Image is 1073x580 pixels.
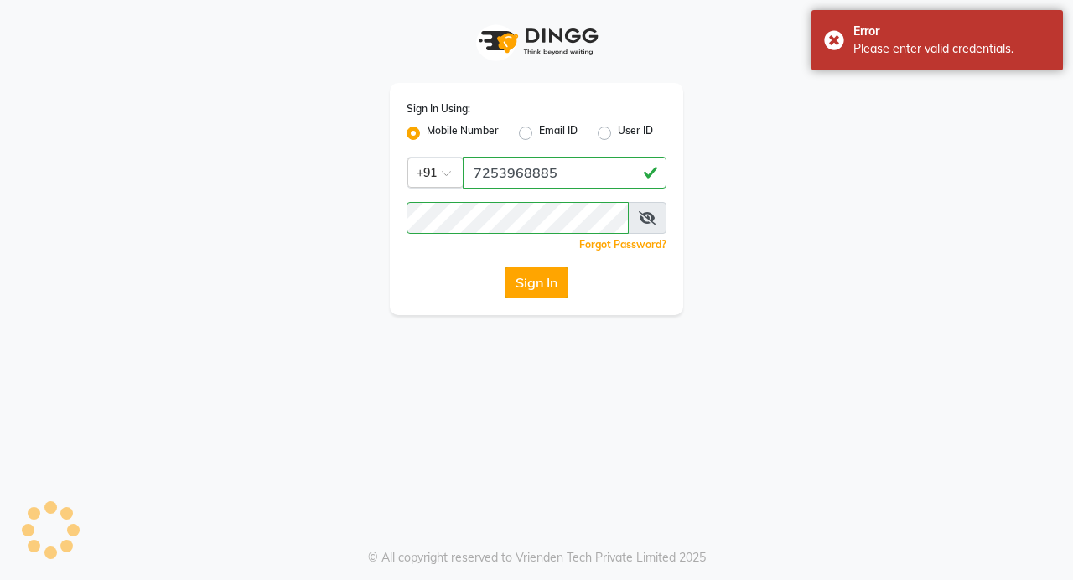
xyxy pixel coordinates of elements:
[579,238,666,251] a: Forgot Password?
[539,123,578,143] label: Email ID
[853,23,1050,40] div: Error
[427,123,499,143] label: Mobile Number
[469,17,604,66] img: logo1.svg
[407,101,470,117] label: Sign In Using:
[463,157,666,189] input: Username
[505,267,568,298] button: Sign In
[407,202,629,234] input: Username
[618,123,653,143] label: User ID
[853,40,1050,58] div: Please enter valid credentials.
